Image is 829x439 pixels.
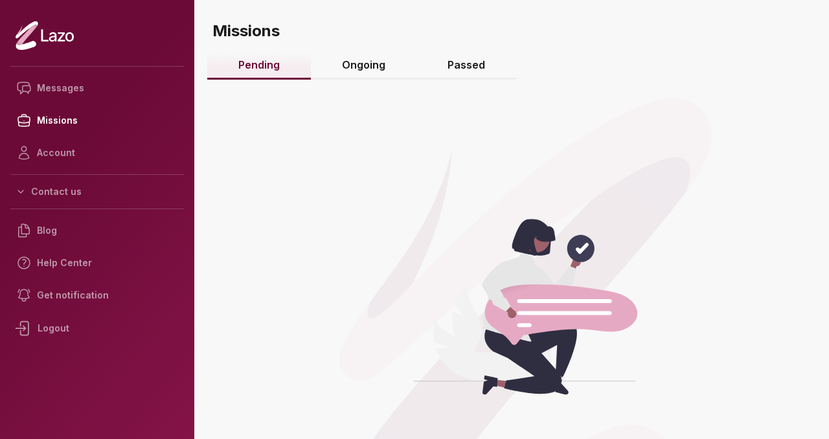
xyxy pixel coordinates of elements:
a: Missions [10,104,184,137]
a: Messages [10,72,184,104]
a: Account [10,137,184,169]
a: Pending [207,52,311,80]
a: Ongoing [311,52,416,80]
button: Contact us [10,180,184,203]
a: Blog [10,214,184,247]
a: Passed [416,52,516,80]
a: Get notification [10,279,184,311]
div: Logout [10,311,184,345]
a: Help Center [10,247,184,279]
